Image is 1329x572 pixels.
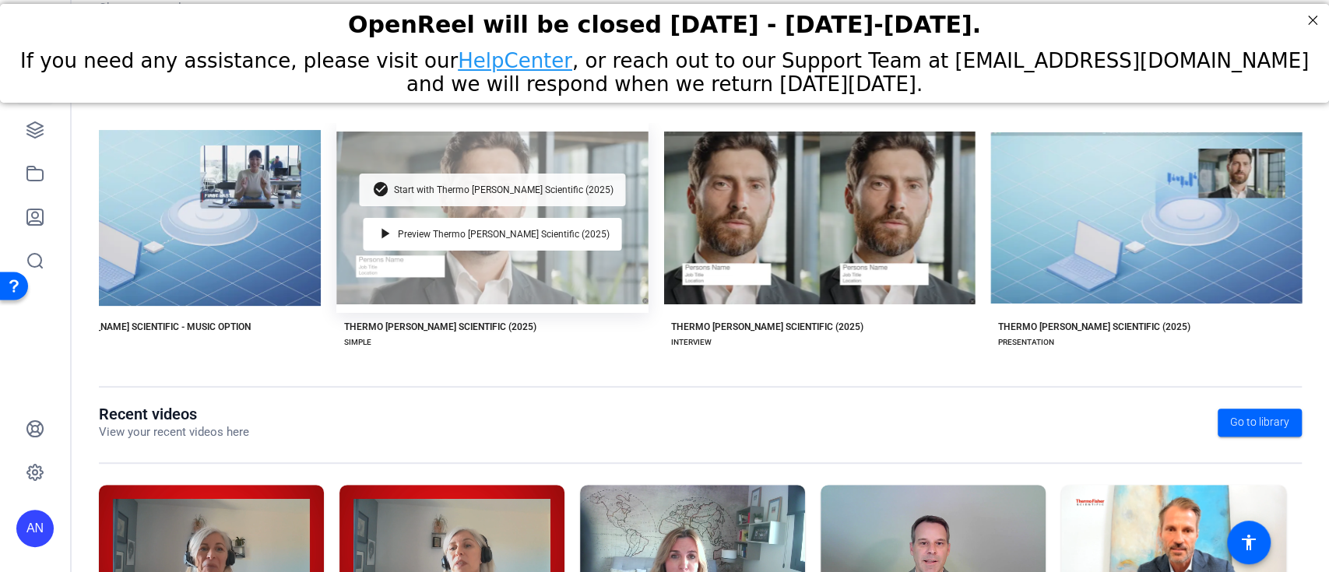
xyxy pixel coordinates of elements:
p: View your recent videos here [99,423,249,441]
div: OpenReel will be closed [DATE] - [DATE]-[DATE]. [19,7,1310,34]
span: Start with Thermo [PERSON_NAME] Scientific (2025) [393,185,613,195]
div: AN [16,510,54,547]
a: HelpCenter [458,45,572,68]
span: Preview Thermo [PERSON_NAME] Scientific (2025) [397,230,609,239]
div: THERMO [PERSON_NAME] SCIENTIFIC (2025) [671,321,863,333]
span: If you need any assistance, please visit our , or reach out to our Support Team at [EMAIL_ADDRESS... [20,45,1309,92]
span: Go to library [1230,414,1289,430]
mat-icon: check_circle [371,181,390,199]
mat-icon: accessibility [1239,533,1258,552]
div: THERMO [PERSON_NAME] SCIENTIFIC - MUSIC OPTION [17,321,251,333]
h1: Recent videos [99,405,249,423]
a: Go to library [1218,409,1302,437]
div: PRESENTATION [998,336,1054,349]
div: SIMPLE [344,336,371,349]
mat-icon: play_arrow [375,225,394,244]
div: THERMO [PERSON_NAME] SCIENTIFIC (2025) [998,321,1190,333]
div: INTERVIEW [671,336,712,349]
div: THERMO [PERSON_NAME] SCIENTIFIC (2025) [344,321,536,333]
